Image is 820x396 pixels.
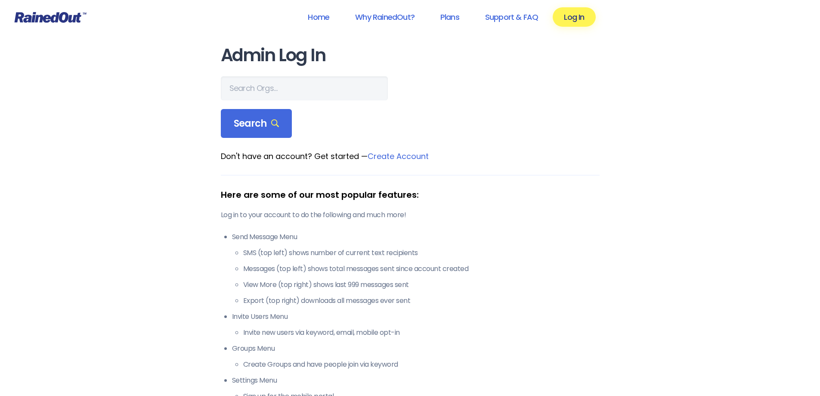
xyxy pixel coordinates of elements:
li: Send Message Menu [232,232,600,306]
li: Export (top right) downloads all messages ever sent [243,296,600,306]
input: Search Orgs… [221,76,388,100]
li: Messages (top left) shows total messages sent since account created [243,264,600,274]
a: Log In [553,7,595,27]
li: Create Groups and have people join via keyword [243,359,600,370]
a: Support & FAQ [474,7,549,27]
li: Groups Menu [232,343,600,370]
div: Search [221,109,292,138]
li: SMS (top left) shows number of current text recipients [243,248,600,258]
span: Search [234,118,279,130]
h1: Admin Log In [221,46,600,65]
li: Invite new users via keyword, email, mobile opt-in [243,327,600,338]
li: View More (top right) shows last 999 messages sent [243,280,600,290]
div: Here are some of our most popular features: [221,188,600,201]
a: Why RainedOut? [344,7,426,27]
a: Create Account [368,151,429,162]
a: Plans [429,7,470,27]
a: Home [297,7,340,27]
p: Log in to your account to do the following and much more! [221,210,600,220]
li: Invite Users Menu [232,312,600,338]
